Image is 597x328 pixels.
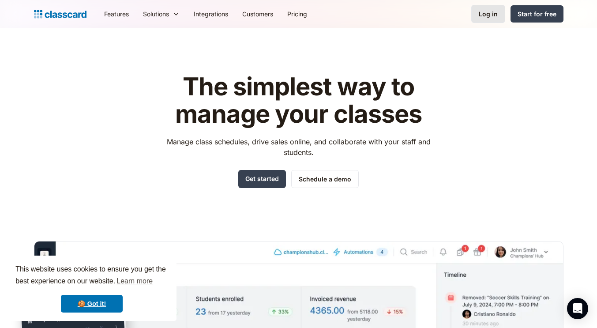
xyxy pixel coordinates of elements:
a: Schedule a demo [291,170,359,188]
div: cookieconsent [7,256,176,321]
div: Log in [479,9,498,19]
p: Manage class schedules, drive sales online, and collaborate with your staff and students. [158,136,439,158]
div: Open Intercom Messenger [567,298,588,319]
a: Features [97,4,136,24]
a: home [34,8,86,20]
div: Solutions [136,4,187,24]
a: Integrations [187,4,235,24]
a: learn more about cookies [115,275,154,288]
span: This website uses cookies to ensure you get the best experience on our website. [15,264,168,288]
a: dismiss cookie message [61,295,123,313]
a: Pricing [280,4,314,24]
a: Customers [235,4,280,24]
div: Solutions [143,9,169,19]
h1: The simplest way to manage your classes [158,73,439,128]
a: Log in [471,5,505,23]
div: Start for free [518,9,556,19]
a: Get started [238,170,286,188]
a: Start for free [511,5,563,23]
